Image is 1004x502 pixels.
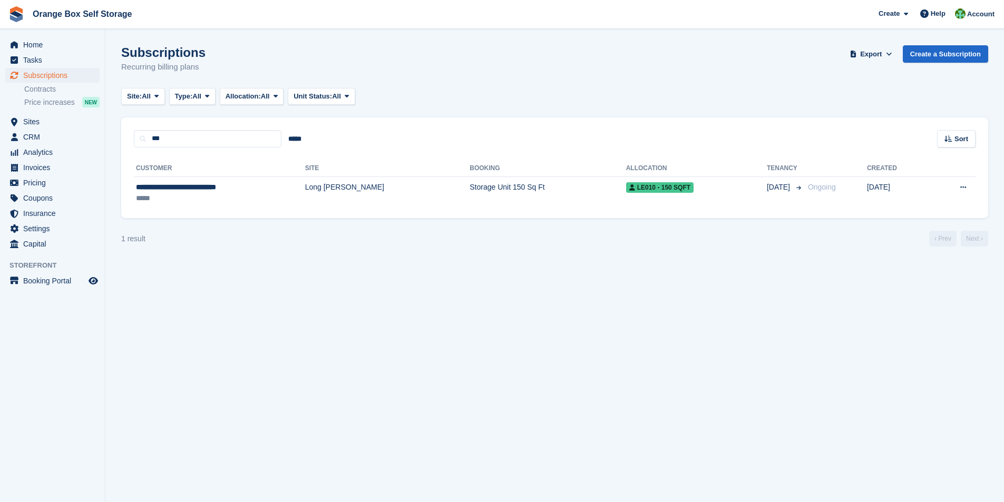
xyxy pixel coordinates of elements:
[5,68,100,83] a: menu
[5,114,100,129] a: menu
[121,61,206,73] p: Recurring billing plans
[121,45,206,60] h1: Subscriptions
[23,114,86,129] span: Sites
[332,91,341,102] span: All
[5,160,100,175] a: menu
[305,176,470,210] td: Long [PERSON_NAME]
[848,45,894,63] button: Export
[955,8,966,19] img: Binder Bhardwaj
[127,91,142,102] span: Site:
[860,49,882,60] span: Export
[261,91,270,102] span: All
[23,237,86,251] span: Capital
[5,175,100,190] a: menu
[305,160,470,177] th: Site
[23,130,86,144] span: CRM
[954,134,968,144] span: Sort
[23,273,86,288] span: Booking Portal
[5,145,100,160] a: menu
[9,260,105,271] span: Storefront
[967,9,995,19] span: Account
[470,160,626,177] th: Booking
[169,88,216,105] button: Type: All
[288,88,355,105] button: Unit Status: All
[23,145,86,160] span: Analytics
[626,160,767,177] th: Allocation
[23,206,86,221] span: Insurance
[8,6,24,22] img: stora-icon-8386f47178a22dfd0bd8f6a31ec36ba5ce8667c1dd55bd0f319d3a0aa187defe.svg
[23,37,86,52] span: Home
[23,221,86,236] span: Settings
[5,206,100,221] a: menu
[24,96,100,108] a: Price increases NEW
[961,231,988,247] a: Next
[220,88,284,105] button: Allocation: All
[5,37,100,52] a: menu
[87,274,100,287] a: Preview store
[24,84,100,94] a: Contracts
[134,160,305,177] th: Customer
[626,182,694,193] span: LE010 - 150 SQFT
[28,5,137,23] a: Orange Box Self Storage
[23,160,86,175] span: Invoices
[24,97,75,107] span: Price increases
[470,176,626,210] td: Storage Unit 150 Sq Ft
[879,8,900,19] span: Create
[927,231,990,247] nav: Page
[5,237,100,251] a: menu
[192,91,201,102] span: All
[5,273,100,288] a: menu
[767,160,804,177] th: Tenancy
[903,45,988,63] a: Create a Subscription
[867,176,930,210] td: [DATE]
[767,182,792,193] span: [DATE]
[5,221,100,236] a: menu
[867,160,930,177] th: Created
[5,130,100,144] a: menu
[929,231,957,247] a: Previous
[121,233,145,244] div: 1 result
[294,91,332,102] span: Unit Status:
[142,91,151,102] span: All
[23,53,86,67] span: Tasks
[808,183,836,191] span: Ongoing
[82,97,100,107] div: NEW
[931,8,945,19] span: Help
[23,175,86,190] span: Pricing
[23,68,86,83] span: Subscriptions
[5,191,100,205] a: menu
[121,88,165,105] button: Site: All
[175,91,193,102] span: Type:
[5,53,100,67] a: menu
[23,191,86,205] span: Coupons
[226,91,261,102] span: Allocation:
